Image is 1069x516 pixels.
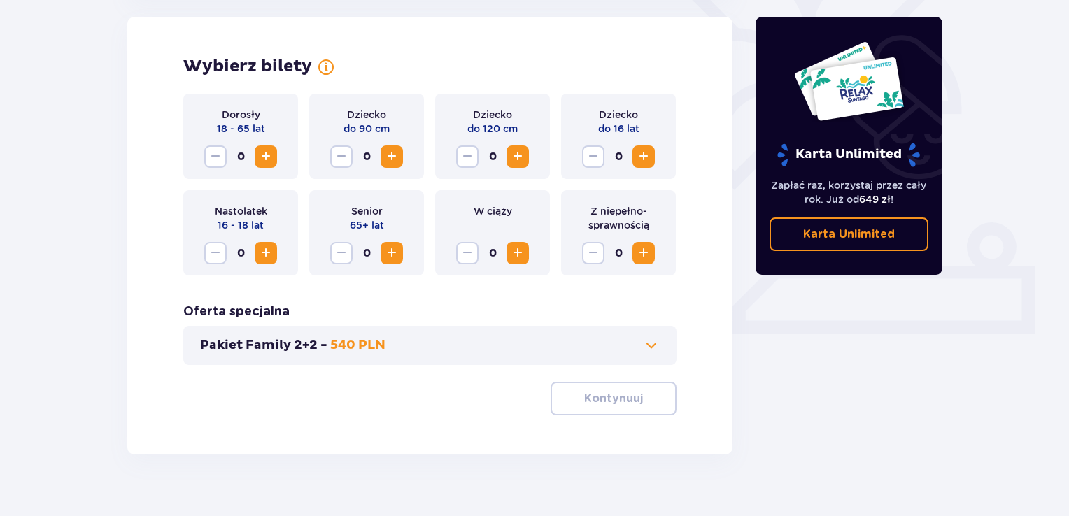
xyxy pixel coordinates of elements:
[183,56,312,77] p: Wybierz bilety
[229,242,252,264] span: 0
[474,204,512,218] p: W ciąży
[507,145,529,168] button: Increase
[355,145,378,168] span: 0
[507,242,529,264] button: Increase
[776,143,921,167] p: Karta Unlimited
[381,145,403,168] button: Increase
[381,242,403,264] button: Increase
[200,337,327,354] p: Pakiet Family 2+2 -
[200,337,660,354] button: Pakiet Family 2+2 -540 PLN
[215,204,267,218] p: Nastolatek
[255,145,277,168] button: Increase
[350,218,384,232] p: 65+ lat
[598,122,639,136] p: do 16 lat
[222,108,260,122] p: Dorosły
[481,145,504,168] span: 0
[347,108,386,122] p: Dziecko
[355,242,378,264] span: 0
[770,178,929,206] p: Zapłać raz, korzystaj przez cały rok. Już od !
[204,242,227,264] button: Decrease
[456,242,479,264] button: Decrease
[467,122,518,136] p: do 120 cm
[599,108,638,122] p: Dziecko
[803,227,895,242] p: Karta Unlimited
[770,217,929,251] a: Karta Unlimited
[330,242,353,264] button: Decrease
[572,204,665,232] p: Z niepełno­sprawnością
[344,122,390,136] p: do 90 cm
[607,145,630,168] span: 0
[632,242,655,264] button: Increase
[229,145,252,168] span: 0
[330,337,385,354] p: 540 PLN
[456,145,479,168] button: Decrease
[351,204,383,218] p: Senior
[218,218,264,232] p: 16 - 18 lat
[481,242,504,264] span: 0
[582,242,604,264] button: Decrease
[217,122,265,136] p: 18 - 65 lat
[632,145,655,168] button: Increase
[204,145,227,168] button: Decrease
[607,242,630,264] span: 0
[330,145,353,168] button: Decrease
[473,108,512,122] p: Dziecko
[255,242,277,264] button: Increase
[859,194,891,205] span: 649 zł
[584,391,643,406] p: Kontynuuj
[183,303,290,320] p: Oferta specjalna
[582,145,604,168] button: Decrease
[551,382,677,415] button: Kontynuuj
